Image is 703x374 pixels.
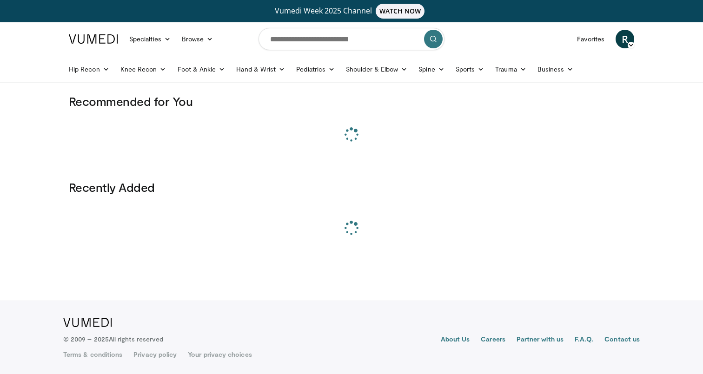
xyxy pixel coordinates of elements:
a: Sports [450,60,490,79]
a: F.A.Q. [575,335,593,346]
span: WATCH NOW [376,4,425,19]
a: Browse [176,30,219,48]
a: Your privacy choices [188,350,252,359]
a: Partner with us [517,335,564,346]
a: Specialties [124,30,176,48]
h3: Recommended for You [69,94,634,109]
a: Privacy policy [133,350,177,359]
a: About Us [441,335,470,346]
a: Business [532,60,579,79]
img: VuMedi Logo [63,318,112,327]
a: Trauma [490,60,532,79]
a: Favorites [571,30,610,48]
a: Knee Recon [115,60,172,79]
a: Terms & conditions [63,350,122,359]
span: All rights reserved [109,335,163,343]
a: Vumedi Week 2025 ChannelWATCH NOW [70,4,633,19]
a: Careers [481,335,505,346]
a: Contact us [604,335,640,346]
a: Spine [413,60,450,79]
a: Hip Recon [63,60,115,79]
a: Shoulder & Elbow [340,60,413,79]
p: © 2009 – 2025 [63,335,163,344]
img: VuMedi Logo [69,34,118,44]
a: Hand & Wrist [231,60,291,79]
a: R [616,30,634,48]
a: Foot & Ankle [172,60,231,79]
a: Pediatrics [291,60,340,79]
h3: Recently Added [69,180,634,195]
input: Search topics, interventions [259,28,444,50]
